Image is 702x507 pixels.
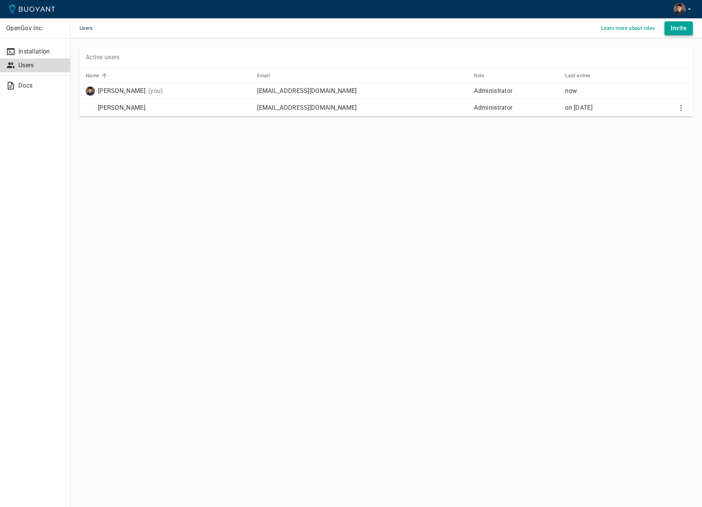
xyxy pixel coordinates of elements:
img: Dann Bohn [674,3,686,15]
p: OpenGov Inc. [6,24,64,32]
span: Mon, 05 May 2025 13:37:51 EDT / Mon, 05 May 2025 17:37:51 UTC [565,104,593,111]
div: Dom DePasquale [86,103,145,112]
span: Name [86,72,109,79]
p: Administrator [474,104,559,112]
p: [PERSON_NAME] [98,104,145,112]
p: (you) [148,87,163,95]
h5: Name [86,73,99,79]
h4: Invite [671,24,687,32]
p: [PERSON_NAME] [98,87,145,95]
relative-time: on [DATE] [565,104,593,111]
button: More [675,102,687,114]
p: Installation [18,48,64,55]
span: Role [474,72,494,79]
p: Administrator [474,87,559,95]
span: Users [80,18,102,38]
img: dbohn@opengov.com [86,86,95,96]
div: d [86,103,95,112]
relative-time: now [565,87,577,94]
p: Users [18,62,64,69]
button: Learn more about roles [598,23,658,34]
p: Docs [18,82,64,89]
h5: Learn more about roles [601,25,655,31]
a: Learn more about roles [598,24,658,31]
h5: Last active [565,73,590,79]
h5: Email [257,73,270,79]
p: [EMAIL_ADDRESS][DOMAIN_NAME] [257,104,468,112]
span: Email [257,72,280,79]
button: Invite [665,21,693,35]
h5: Role [474,73,484,79]
span: Wed, 03 Sep 2025 10:37:36 EDT / Wed, 03 Sep 2025 14:37:36 UTC [565,87,577,94]
span: Last active [565,72,600,79]
p: [EMAIL_ADDRESS][DOMAIN_NAME] [257,87,468,95]
p: Active users [86,54,120,61]
div: Dann Bohn [86,86,145,96]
